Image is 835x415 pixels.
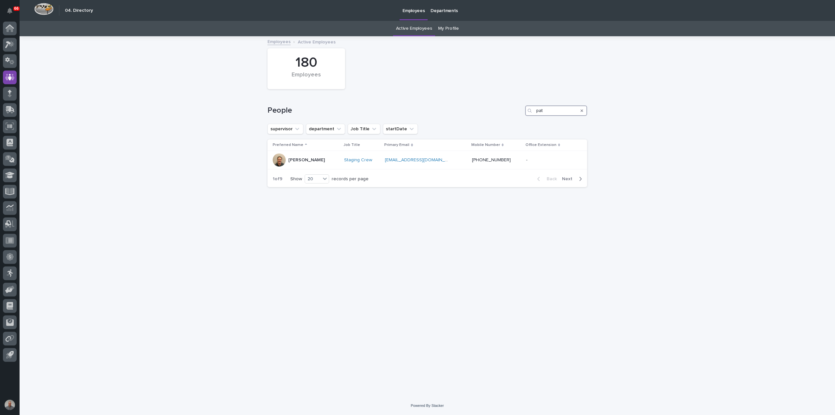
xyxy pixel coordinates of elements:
p: Office Extension [525,141,556,149]
p: Preferred Name [273,141,303,149]
button: Job Title [348,124,380,134]
button: department [306,124,345,134]
p: Mobile Number [471,141,500,149]
p: 1 of 9 [267,171,288,187]
a: Employees [267,38,291,45]
span: Back [543,177,557,181]
button: Next [559,176,587,182]
h2: 04. Directory [65,8,93,13]
button: Notifications [3,4,17,18]
tr: [PERSON_NAME]Staging Crew [EMAIL_ADDRESS][DOMAIN_NAME] [PHONE_NUMBER]-- [267,151,587,169]
p: Job Title [343,141,360,149]
a: Active Employees [396,21,432,36]
div: Employees [279,72,334,85]
p: Show [290,176,302,182]
a: Powered By Stacker [411,404,444,407]
a: My Profile [438,21,459,36]
button: startDate [383,124,418,134]
span: Next [562,177,576,181]
button: users-avatar [3,398,17,412]
div: 180 [279,55,334,71]
p: 66 [14,6,19,11]
button: supervisor [267,124,303,134]
h1: People [267,106,523,115]
a: [EMAIL_ADDRESS][DOMAIN_NAME] [385,158,459,162]
p: - [526,156,529,163]
a: [PHONE_NUMBER] [472,158,511,162]
p: records per page [332,176,369,182]
p: Primary Email [384,141,409,149]
p: [PERSON_NAME] [288,157,325,163]
p: Active Employees [298,38,336,45]
div: 20 [305,176,321,183]
div: Notifications66 [8,8,17,18]
img: Workspace Logo [34,3,53,15]
a: Staging Crew [344,157,372,163]
button: Back [532,176,559,182]
input: Search [525,105,587,116]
